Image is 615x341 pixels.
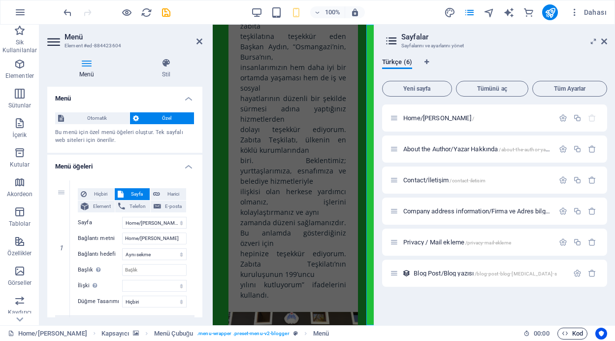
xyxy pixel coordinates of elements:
[450,178,485,183] span: /contact-iletisim
[7,249,32,257] p: Özellikler
[570,7,607,17] span: Dahası
[464,7,475,18] i: Sayfalar (Ctrl+Alt+S)
[122,233,187,244] input: Bağlantı metni...
[67,112,127,124] span: Otomatik
[122,264,187,276] input: Başlık
[12,131,27,139] p: İçerik
[351,8,359,17] i: Yeniden boyutlandırmada yakınlaştırma düzeyini seçilen cihaza uyacak şekilde otomatik olarak ayarla.
[151,201,186,212] button: E-posta
[400,146,554,152] div: About the Author/Yazar Hakkında/about-the-author-yazar-[PERSON_NAME]
[503,7,515,18] i: AI Writer
[293,331,298,336] i: Bu element, özelleştirilebilir bir ön ayar
[400,208,554,214] div: Company address information/Firma ve Adres bilgileri
[133,331,139,336] i: Bu element, arka plan içeriyor
[101,328,129,340] span: Seçmek için tıkla. Düzenlemek için çift tıkla
[595,328,607,340] button: Usercentrics
[78,296,122,307] label: Düğme Tasarımı
[78,280,122,292] label: İlişki
[400,115,554,121] div: Home/[PERSON_NAME]/
[101,328,329,340] nav: breadcrumb
[588,207,596,215] div: Sil
[542,4,558,20] button: publish
[573,145,582,153] div: Çoğalt
[78,188,114,200] button: Hiçbiri
[573,176,582,184] div: Çoğalt
[128,201,147,212] span: Telefon
[130,58,202,79] h4: Stil
[140,6,152,18] button: reload
[463,6,475,18] button: pages
[444,6,455,18] button: design
[403,145,593,153] span: About the Author/Yazar Hakkında
[523,7,534,18] i: Ticaret
[5,72,34,80] p: Elementler
[115,188,150,200] button: Sayfa
[150,188,186,200] button: Harici
[313,328,329,340] span: Seçmek için tıkla. Düzenlemek için çift tıkla
[160,6,172,18] button: save
[559,238,567,246] div: Ayarlar
[523,328,550,340] h6: Oturum süresi
[310,6,345,18] button: 100%
[382,56,412,70] span: Türkçe (6)
[8,279,32,287] p: Görseller
[161,7,172,18] i: Kaydet (Ctrl+S)
[127,188,147,200] span: Sayfa
[475,271,556,276] span: /blog-post-blog-[MEDICAL_DATA]-s
[65,33,202,41] h2: Menü
[115,201,150,212] button: Telefon
[444,7,455,18] i: Tasarım (Ctrl+Alt+Y)
[325,6,341,18] h6: 100%
[382,58,607,77] div: Dil Sekmeleri
[9,220,31,228] p: Tablolar
[414,270,556,277] span: Sayfayı açmak için tıkla
[403,176,486,184] span: Contact/İletişim
[534,328,549,340] span: 00 00
[78,217,122,229] label: Sayfa
[62,7,73,18] i: Geri al: Sayfaları değiştir (Ctrl+Z)
[54,244,68,252] em: 1
[559,207,567,215] div: Ayarlar
[55,129,194,145] div: Bu menü için özel menü öğeleri oluştur. Tek sayfalı web siteleri için önerilir.
[78,233,122,244] label: Bağlantı metni
[573,269,582,277] div: Ayarlar
[559,176,567,184] div: Ayarlar
[456,81,529,97] button: Tümünü aç
[197,328,289,340] span: . menu-wrapper .preset-menu-v2-blogger
[557,328,587,340] button: Kod
[78,201,115,212] button: Element
[8,308,32,316] p: Kaydırıcı
[588,176,596,184] div: Sil
[573,238,582,246] div: Çoğalt
[78,248,122,260] label: Bağlantı hedefi
[460,86,524,92] span: Tümünü aç
[62,6,73,18] button: undo
[142,112,191,124] span: Özel
[382,81,452,97] button: Yeni sayfa
[154,328,193,340] span: Seçmek için tıkla. Düzenlemek için çift tıkla
[78,264,122,276] label: Başlık
[141,7,152,18] i: Sayfayı yeniden yükleyin
[65,41,183,50] h3: Element #ed-884423604
[411,270,568,276] div: Blog Post/Blog yazısı/blog-post-blog-[MEDICAL_DATA]-s
[387,86,448,92] span: Yeni sayfa
[532,81,607,97] button: Tüm Ayarlar
[400,177,554,183] div: Contact/İletişim/contact-iletisim
[164,201,183,212] span: E-posta
[8,102,32,109] p: Sütunlar
[588,269,596,277] div: Sil
[545,7,556,18] i: Yayınla
[588,238,596,246] div: Sil
[92,201,112,212] span: Element
[47,58,130,79] h4: Menü
[562,328,583,340] span: Kod
[47,87,202,104] h4: Menü
[130,112,194,124] button: Özel
[483,6,495,18] button: navigator
[588,145,596,153] div: Sil
[566,4,611,20] button: Dahası
[163,188,183,200] span: Harici
[573,207,582,215] div: Çoğalt
[465,240,511,245] span: /privacy-mail-ekleme
[559,114,567,122] div: Ayarlar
